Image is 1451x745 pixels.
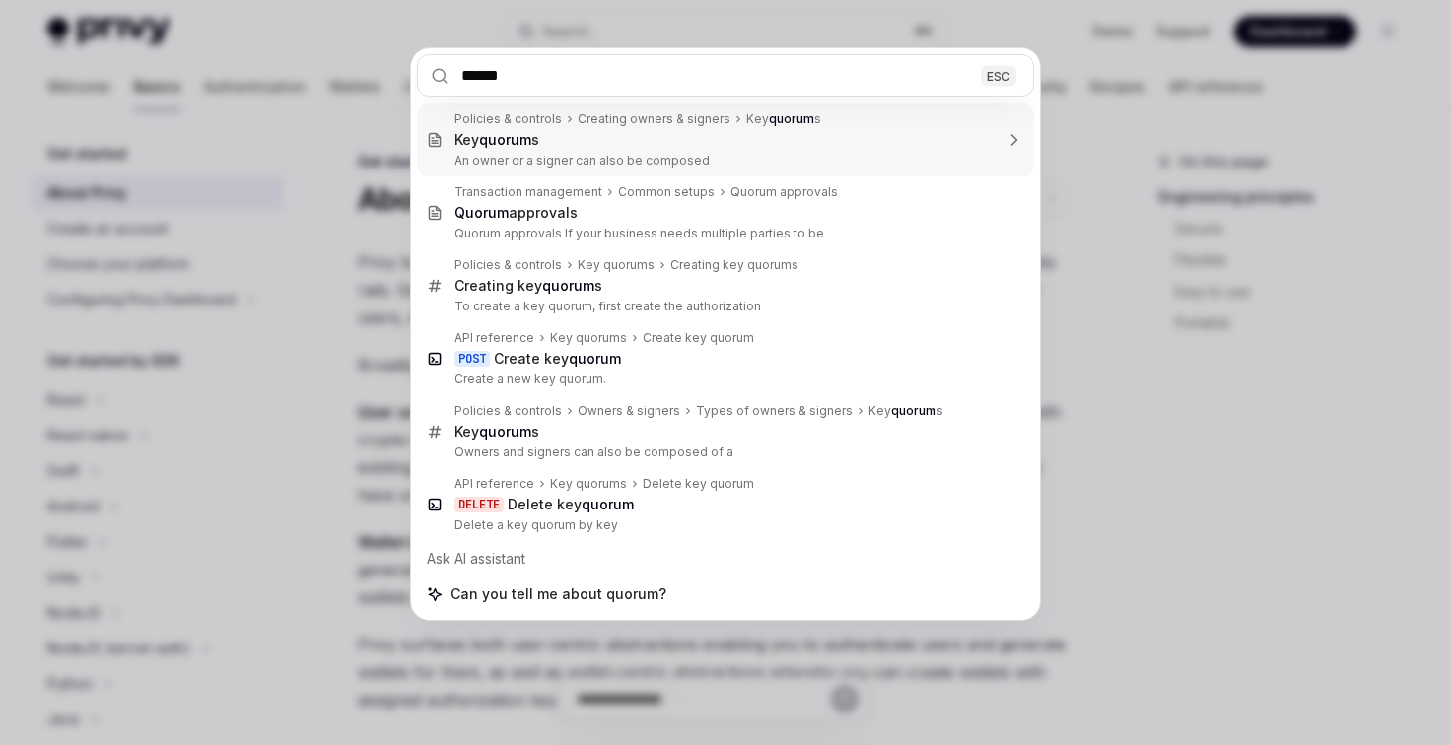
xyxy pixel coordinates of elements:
div: Key quorums [550,476,627,492]
b: quorum [891,403,936,418]
b: quorum [582,496,634,512]
b: quorum [569,350,621,367]
p: Delete a key quorum by key [454,517,993,533]
div: Policies & controls [454,111,562,127]
b: quorum [479,423,531,440]
div: Ask AI assistant [417,541,1034,576]
div: ESC [981,65,1016,86]
div: Key s [454,131,539,149]
p: To create a key quorum, first create the authorization [454,299,993,314]
div: Creating owners & signers [578,111,730,127]
div: API reference [454,330,534,346]
div: Policies & controls [454,403,562,419]
div: API reference [454,476,534,492]
b: Quorum [454,204,509,221]
div: Delete key [508,496,634,513]
b: quorum [542,277,594,294]
div: DELETE [454,497,504,512]
p: Quorum approvals If your business needs multiple parties to be [454,226,993,241]
div: Creating key s [454,277,602,295]
div: Create key quorum [643,330,754,346]
div: Transaction management [454,184,602,200]
div: Key s [868,403,943,419]
div: Quorum approvals [730,184,838,200]
div: Creating key quorums [670,257,798,273]
div: Owners & signers [578,403,680,419]
div: Delete key quorum [643,476,754,492]
div: Key s [746,111,821,127]
div: Key s [454,423,539,440]
b: quorum [769,111,814,126]
div: POST [454,351,490,367]
div: Common setups [618,184,715,200]
span: Can you tell me about quorum? [450,584,666,604]
div: Policies & controls [454,257,562,273]
p: Create a new key quorum. [454,372,993,387]
p: An owner or a signer can also be composed [454,153,993,169]
div: Key quorums [550,330,627,346]
div: approvals [454,204,578,222]
div: Create key [494,350,621,368]
div: Key quorums [578,257,655,273]
p: Owners and signers can also be composed of a [454,444,993,460]
div: Types of owners & signers [696,403,853,419]
b: quorum [479,131,531,148]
